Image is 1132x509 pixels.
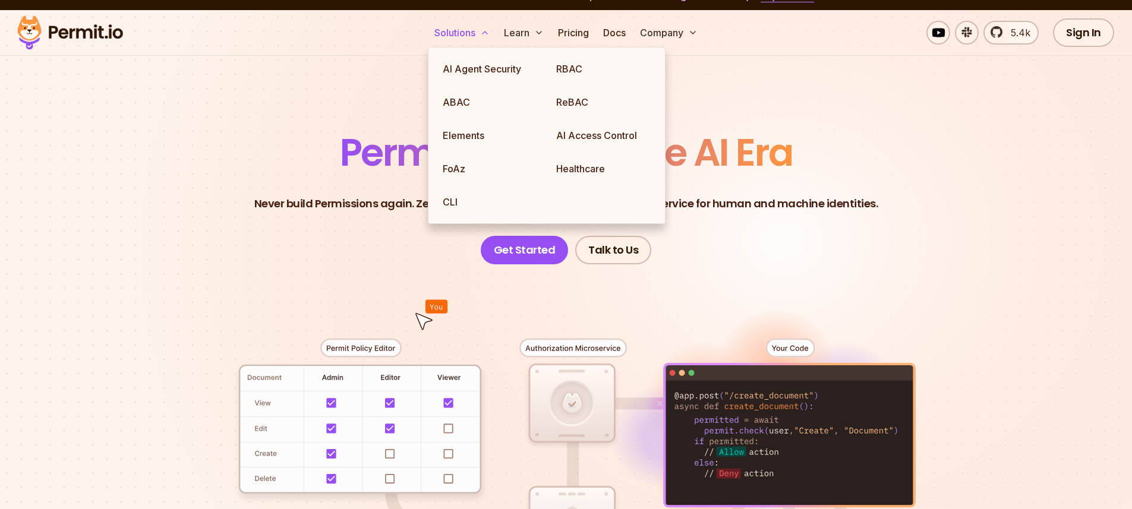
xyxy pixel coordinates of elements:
[635,21,702,45] button: Company
[547,152,660,185] a: Healthcare
[481,236,569,264] a: Get Started
[433,152,547,185] a: FoAz
[547,119,660,152] a: AI Access Control
[433,52,547,86] a: AI Agent Security
[1053,18,1114,47] a: Sign In
[547,86,660,119] a: ReBAC
[433,185,547,219] a: CLI
[12,12,128,53] img: Permit logo
[433,86,547,119] a: ABAC
[575,236,651,264] a: Talk to Us
[430,21,494,45] button: Solutions
[598,21,630,45] a: Docs
[547,52,660,86] a: RBAC
[433,119,547,152] a: Elements
[254,195,878,212] p: Never build Permissions again. Zero-latency fine-grained authorization as a service for human and...
[553,21,594,45] a: Pricing
[983,21,1039,45] a: 5.4k
[1004,26,1030,40] span: 5.4k
[499,21,548,45] button: Learn
[340,126,793,179] span: Permissions for The AI Era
